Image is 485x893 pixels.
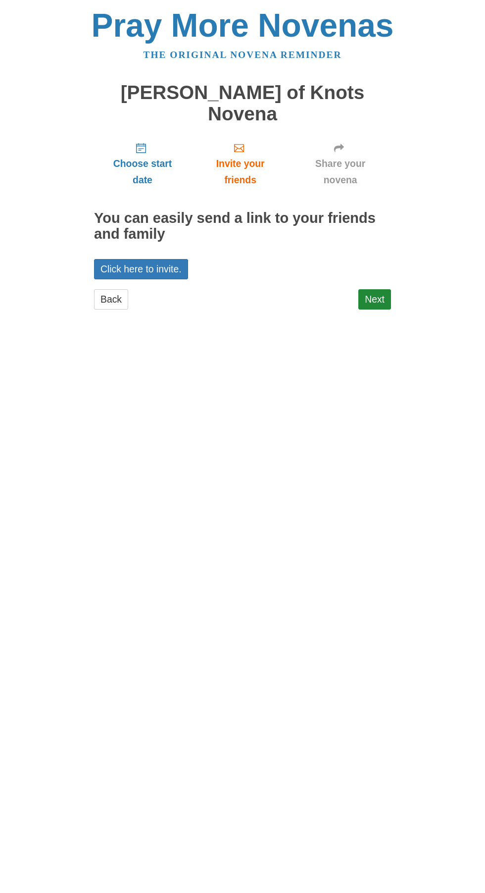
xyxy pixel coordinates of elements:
a: Invite your friends [191,134,290,193]
a: Pray More Novenas [92,7,394,44]
span: Share your novena [299,156,381,188]
a: Share your novena [290,134,391,193]
a: Choose start date [94,134,191,193]
h2: You can easily send a link to your friends and family [94,210,391,242]
a: Back [94,289,128,310]
span: Invite your friends [201,156,280,188]
h1: [PERSON_NAME] of Knots Novena [94,82,391,124]
a: The original novena reminder [144,50,342,60]
span: Choose start date [104,156,181,188]
a: Next [358,289,391,310]
a: Click here to invite. [94,259,188,279]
